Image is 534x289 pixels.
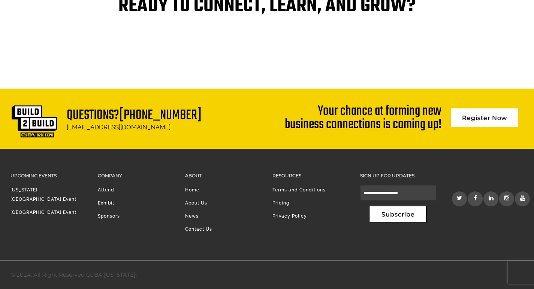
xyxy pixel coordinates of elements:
[185,200,207,206] a: About Us
[67,109,202,122] h1: Questions?
[185,227,212,232] a: Contact Us
[110,230,136,240] em: Submit
[185,171,261,180] h3: About
[369,206,427,222] button: Subscribe
[10,270,137,280] div: © 2024. All Right Reserved OJBA [US_STATE].
[10,113,137,224] textarea: Type your message and click 'Submit'
[10,171,87,180] h3: Upcoming Events
[67,123,171,131] a: [EMAIL_ADDRESS][DOMAIN_NAME]
[119,105,202,126] a: [PHONE_NUMBER]
[10,69,137,86] input: Enter your last name
[98,200,114,206] a: Exhibit
[272,200,289,206] a: Pricing
[10,91,137,108] input: Enter your email address
[282,105,441,132] div: Your chance at forming new business connections is coming up!
[272,171,349,180] h3: Resources
[123,4,141,22] div: Minimize live chat window
[39,42,126,52] div: Leave a message
[360,171,436,180] h3: Sign up for updates
[98,187,114,193] a: Attend
[272,187,326,193] a: Terms and Conditions
[98,171,174,180] h3: Company
[98,213,120,219] a: Sponsors
[451,108,518,127] a: Register Now
[272,213,307,219] a: Privacy Policy
[10,210,76,215] a: [GEOGRAPHIC_DATA] Event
